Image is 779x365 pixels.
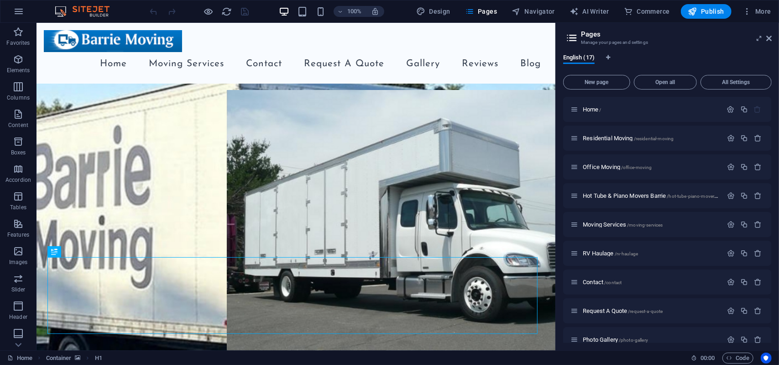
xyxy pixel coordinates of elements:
[347,6,362,17] h6: 100%
[707,354,708,361] span: :
[7,353,32,364] a: Click to cancel selection. Double-click to open Pages
[413,4,454,19] button: Design
[7,231,29,238] p: Features
[583,221,663,228] span: Moving Services
[742,7,771,16] span: More
[740,192,748,200] div: Duplicate
[701,353,715,364] span: 00 00
[583,192,729,199] span: Hot Tube & Piano Movers Barrie
[621,165,652,170] span: /office-moving
[600,107,601,112] span: /
[580,279,722,285] div: Contact/contact
[727,336,735,344] div: Settings
[761,353,772,364] button: Usercentrics
[222,6,232,17] i: Reload page
[583,307,663,314] span: Click to open page
[461,4,501,19] button: Pages
[727,163,735,171] div: Settings
[628,309,663,314] span: /request-a-quote
[567,79,626,85] span: New page
[627,222,663,227] span: /moving-services
[740,278,748,286] div: Duplicate
[754,134,762,142] div: Remove
[727,307,735,315] div: Settings
[566,4,613,19] button: AI Writer
[583,106,601,113] span: Click to open page
[581,38,753,47] h3: Manage your pages and settings
[681,4,732,19] button: Publish
[705,79,768,85] span: All Settings
[754,192,762,200] div: Remove
[740,221,748,228] div: Duplicate
[754,336,762,344] div: Remove
[95,353,102,364] span: Click to select. Double-click to edit
[583,250,638,257] span: Click to open page
[583,279,622,286] span: Click to open page
[691,353,715,364] h6: Session time
[701,75,772,90] button: All Settings
[727,249,735,257] div: Settings
[740,106,748,113] div: Duplicate
[46,353,72,364] span: Click to select. Double-click to edit
[512,7,555,16] span: Navigator
[754,163,762,171] div: Remove
[9,313,27,321] p: Header
[722,353,753,364] button: Code
[9,259,28,266] p: Images
[688,7,724,16] span: Publish
[580,164,722,170] div: Office Moving/office-moving
[416,7,450,16] span: Design
[563,52,595,65] span: English (17)
[727,134,735,142] div: Settings
[727,221,735,228] div: Settings
[580,222,722,227] div: Moving Services/moving-services
[727,106,735,113] div: Settings
[634,75,697,90] button: Open all
[619,338,648,343] span: /photo-gallery
[465,7,497,16] span: Pages
[7,67,30,74] p: Elements
[334,6,366,17] button: 100%
[8,122,28,129] p: Content
[754,307,762,315] div: Remove
[754,221,762,228] div: Remove
[570,7,609,16] span: AI Writer
[740,336,748,344] div: Duplicate
[754,249,762,257] div: Remove
[580,193,722,199] div: Hot Tube & Piano Movers Barrie/hot-tube-piano-movers-barrie
[740,307,748,315] div: Duplicate
[11,286,26,293] p: Slider
[203,6,214,17] button: Click here to leave preview mode and continue editing
[727,278,735,286] div: Settings
[740,163,748,171] div: Duplicate
[583,164,652,170] span: Click to open page
[52,6,121,17] img: Editor Logo
[563,75,630,90] button: New page
[371,7,379,16] i: On resize automatically adjust zoom level to fit chosen device.
[634,136,674,141] span: /residential-moving
[615,251,638,256] span: /rv-haulage
[563,54,772,71] div: Language Tabs
[583,336,648,343] span: Click to open page
[75,355,80,360] i: This element contains a background
[580,250,722,256] div: RV Haulage/rv-haulage
[583,135,674,142] span: Click to open page
[46,353,102,364] nav: breadcrumb
[624,7,670,16] span: Commerce
[580,308,722,314] div: Request A Quote/request-a-quote
[221,6,232,17] button: reload
[10,204,26,211] p: Tables
[620,4,674,19] button: Commerce
[11,149,26,156] p: Boxes
[581,30,772,38] h2: Pages
[754,278,762,286] div: Remove
[740,249,748,257] div: Duplicate
[6,39,30,47] p: Favorites
[7,94,30,101] p: Columns
[727,353,749,364] span: Code
[580,106,722,112] div: Home/
[754,106,762,113] div: The startpage cannot be deleted
[727,192,735,200] div: Settings
[604,280,622,285] span: /contact
[5,176,31,184] p: Accordion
